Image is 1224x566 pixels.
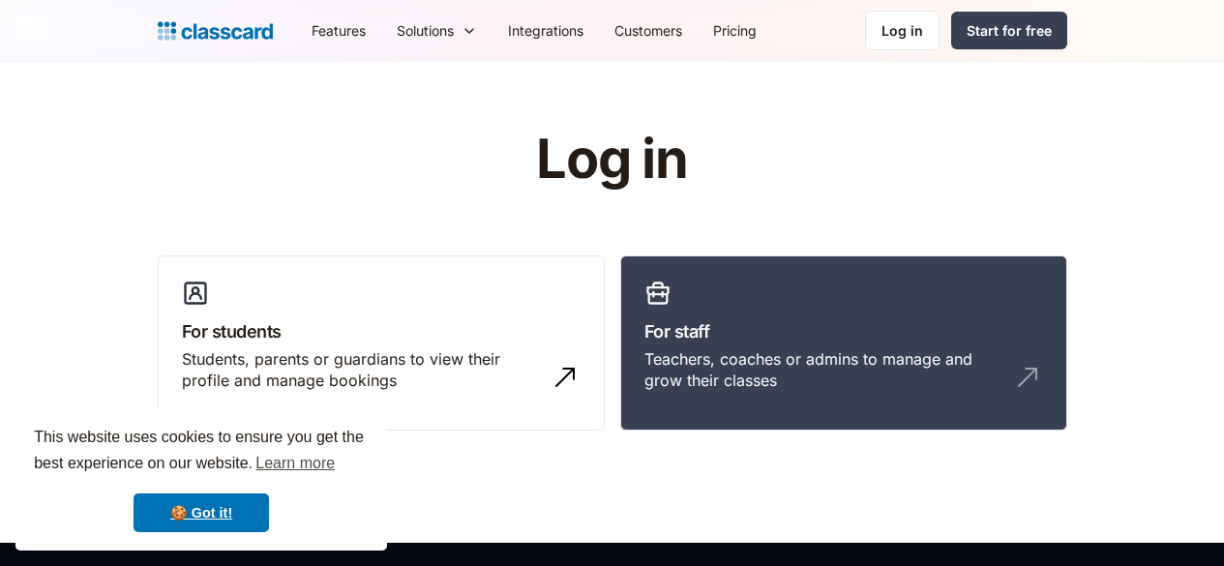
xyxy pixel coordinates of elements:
[644,318,1043,344] h3: For staff
[158,255,605,432] a: For studentsStudents, parents or guardians to view their profile and manage bookings
[967,20,1052,41] div: Start for free
[296,9,381,52] a: Features
[493,9,599,52] a: Integrations
[881,20,923,41] div: Log in
[620,255,1067,432] a: For staffTeachers, coaches or admins to manage and grow their classes
[182,348,542,392] div: Students, parents or guardians to view their profile and manage bookings
[599,9,698,52] a: Customers
[865,11,940,50] a: Log in
[134,493,269,532] a: dismiss cookie message
[698,9,772,52] a: Pricing
[381,9,493,52] div: Solutions
[34,426,369,478] span: This website uses cookies to ensure you get the best experience on our website.
[305,130,919,190] h1: Log in
[15,407,387,551] div: cookieconsent
[644,348,1004,392] div: Teachers, coaches or admins to manage and grow their classes
[182,318,581,344] h3: For students
[397,20,454,41] div: Solutions
[158,17,273,45] a: Logo
[253,449,338,478] a: learn more about cookies
[951,12,1067,49] a: Start for free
